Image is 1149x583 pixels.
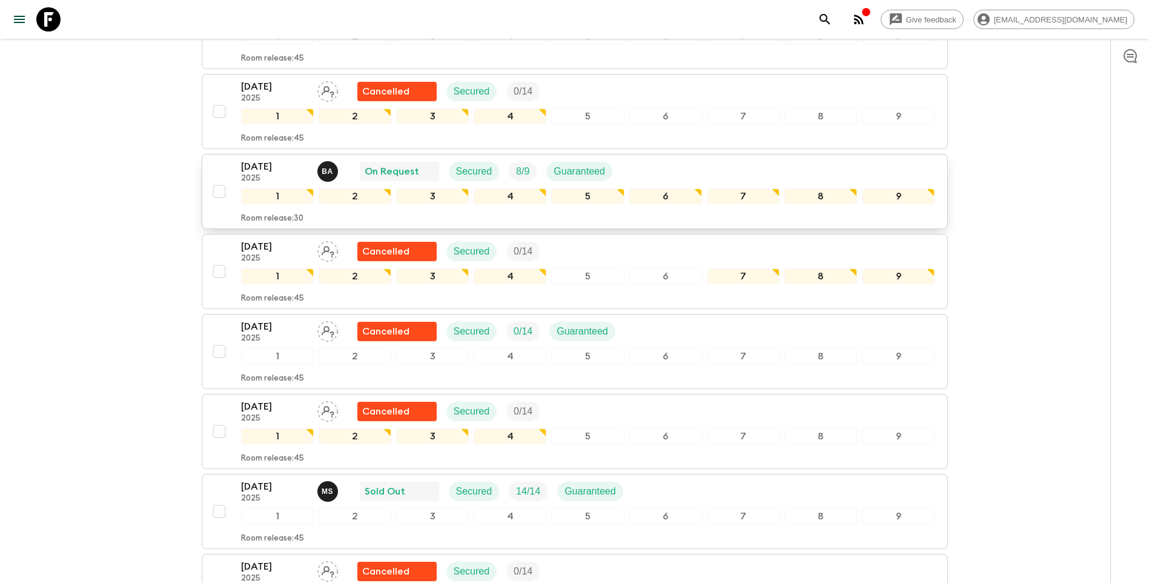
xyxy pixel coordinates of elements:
[454,564,490,579] p: Secured
[987,15,1134,24] span: [EMAIL_ADDRESS][DOMAIN_NAME]
[862,268,935,284] div: 9
[454,244,490,259] p: Secured
[362,324,409,339] p: Cancelled
[357,562,437,581] div: Flash Pack cancellation
[241,428,314,444] div: 1
[506,562,540,581] div: Trip Fill
[446,322,497,341] div: Secured
[456,164,492,179] p: Secured
[365,484,405,499] p: Sold Out
[202,394,948,469] button: [DATE]2025Assign pack leaderFlash Pack cancellationSecuredTrip Fill123456789Room release:45
[881,10,964,29] a: Give feedback
[241,319,308,334] p: [DATE]
[629,188,702,204] div: 6
[707,428,780,444] div: 7
[449,482,500,501] div: Secured
[319,428,391,444] div: 2
[456,484,492,499] p: Secured
[319,508,391,524] div: 2
[514,564,532,579] p: 0 / 14
[202,74,948,149] button: [DATE]2025Assign pack leaderFlash Pack cancellationSecuredTrip Fill123456789Room release:45
[784,428,857,444] div: 8
[396,348,469,364] div: 3
[862,348,935,364] div: 9
[241,348,314,364] div: 1
[241,414,308,424] p: 2025
[396,428,469,444] div: 3
[514,324,532,339] p: 0 / 14
[241,268,314,284] div: 1
[241,239,308,254] p: [DATE]
[973,10,1134,29] div: [EMAIL_ADDRESS][DOMAIN_NAME]
[551,108,624,124] div: 5
[629,108,702,124] div: 6
[474,268,546,284] div: 4
[516,164,529,179] p: 8 / 9
[319,348,391,364] div: 2
[629,428,702,444] div: 6
[317,485,340,495] span: Magda Sotiriadis
[241,454,304,464] p: Room release: 45
[899,15,963,24] span: Give feedback
[862,508,935,524] div: 9
[707,188,780,204] div: 7
[474,428,546,444] div: 4
[784,188,857,204] div: 8
[241,294,304,304] p: Room release: 45
[506,82,540,101] div: Trip Fill
[241,174,308,184] p: 2025
[319,108,391,124] div: 2
[784,108,857,124] div: 8
[317,481,340,502] button: MS
[446,82,497,101] div: Secured
[509,162,537,181] div: Trip Fill
[474,508,546,524] div: 4
[241,559,308,574] p: [DATE]
[446,242,497,261] div: Secured
[446,402,497,421] div: Secured
[474,108,546,124] div: 4
[862,108,935,124] div: 9
[241,108,314,124] div: 1
[446,562,497,581] div: Secured
[454,84,490,99] p: Secured
[241,94,308,104] p: 2025
[514,244,532,259] p: 0 / 14
[357,242,437,261] div: Flash Pack cancellation
[365,164,419,179] p: On Request
[317,85,338,95] span: Assign pack leader
[202,314,948,389] button: [DATE]2025Assign pack leaderFlash Pack cancellationSecuredTrip FillGuaranteed123456789Room releas...
[241,54,304,64] p: Room release: 45
[357,402,437,421] div: Flash Pack cancellation
[317,161,340,182] button: BA
[362,564,409,579] p: Cancelled
[551,428,624,444] div: 5
[319,268,391,284] div: 2
[707,108,780,124] div: 7
[241,334,308,344] p: 2025
[629,508,702,524] div: 6
[202,474,948,549] button: [DATE]2025Magda SotiriadisSold OutSecuredTrip FillGuaranteed123456789Room release:45
[506,402,540,421] div: Trip Fill
[7,7,31,32] button: menu
[241,479,308,494] p: [DATE]
[317,165,340,175] span: Byron Anderson
[322,487,333,496] p: M S
[241,508,314,524] div: 1
[241,254,308,264] p: 2025
[707,508,780,524] div: 7
[516,484,540,499] p: 14 / 14
[514,404,532,419] p: 0 / 14
[449,162,500,181] div: Secured
[357,82,437,101] div: Flash Pack cancellation
[317,565,338,575] span: Assign pack leader
[317,245,338,255] span: Assign pack leader
[565,484,616,499] p: Guaranteed
[241,534,304,544] p: Room release: 45
[506,322,540,341] div: Trip Fill
[362,244,409,259] p: Cancelled
[396,268,469,284] div: 3
[202,234,948,309] button: [DATE]2025Assign pack leaderFlash Pack cancellationSecuredTrip Fill123456789Room release:45
[396,108,469,124] div: 3
[241,134,304,144] p: Room release: 45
